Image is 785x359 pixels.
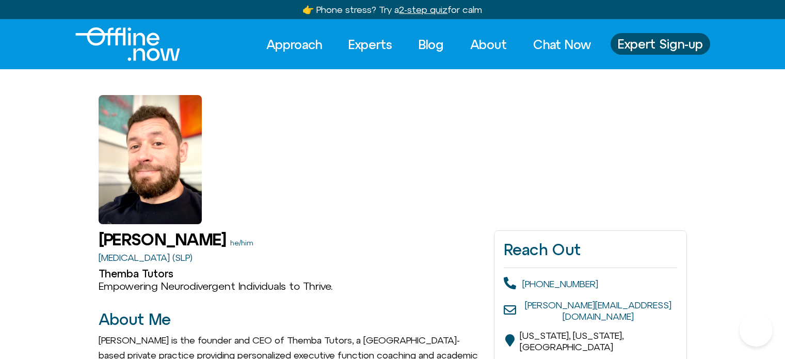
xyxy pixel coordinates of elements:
h3: Empowering Neurodivergent Individuals to Thrive. [99,280,484,292]
h2: Themba Tutors [99,268,484,280]
img: offline.now [75,27,180,61]
u: 2-step quiz [399,4,447,15]
div: Logo [75,27,163,61]
a: Experts [339,33,402,56]
a: Approach [257,33,331,56]
span: Expert Sign-up [618,37,703,51]
span: [US_STATE], [US_STATE], [GEOGRAPHIC_DATA] [520,330,623,352]
a: Expert Sign-up [611,33,710,55]
a: [PERSON_NAME][EMAIL_ADDRESS][DOMAIN_NAME] [525,300,671,322]
a: he/him [230,239,253,247]
nav: Menu [257,33,600,56]
a: Blog [409,33,453,56]
h1: [PERSON_NAME] [99,230,226,248]
a: 👉 Phone stress? Try a2-step quizfor calm [302,4,482,15]
h2: Reach Out [504,240,677,259]
a: [MEDICAL_DATA] (SLP) [99,252,193,263]
a: [PHONE_NUMBER] [522,278,598,289]
iframe: Botpress [740,314,773,347]
h2: About Me [99,311,484,328]
a: Chat Now [524,33,600,56]
a: About [461,33,516,56]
